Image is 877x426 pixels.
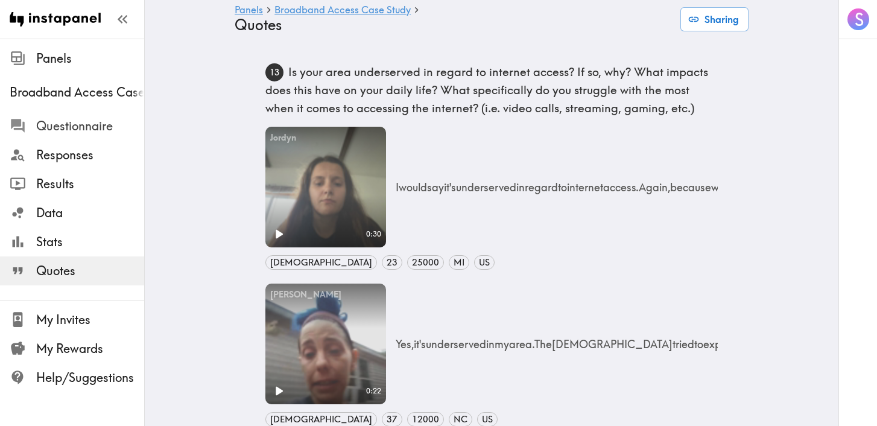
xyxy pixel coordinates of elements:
[235,5,263,16] a: Panels
[478,413,497,426] span: US
[10,84,144,101] span: Broadband Access Case Study
[36,147,144,164] span: Responses
[449,256,469,269] span: MI
[366,229,384,240] span: 0:30
[680,7,749,31] button: Sharing
[266,413,376,426] span: [DEMOGRAPHIC_DATA]
[266,256,376,269] span: [DEMOGRAPHIC_DATA]
[408,413,443,426] span: 12000
[36,369,144,386] span: Help/Suggestions
[382,256,402,269] span: 23
[274,5,411,16] a: Broadband Access Case Study
[36,340,144,357] span: My Rewards
[846,7,870,31] button: S
[36,118,144,135] span: Questionnaire
[36,205,144,221] span: Data
[855,9,864,30] span: S
[265,378,292,404] button: Play
[36,50,144,67] span: Panels
[366,386,384,396] span: 0:22
[382,413,402,426] span: 37
[265,284,386,306] div: [PERSON_NAME]
[265,65,708,115] span: Is your area underserved in regard to internet access? If so, why? What impacts does this have on...
[235,16,671,34] h4: Quotes
[36,311,144,328] span: My Invites
[475,256,494,269] span: US
[36,176,144,192] span: Results
[449,413,472,426] span: NC
[265,127,386,149] div: Jordyn
[36,262,144,279] span: Quotes
[270,67,279,78] text: 13
[408,256,443,269] span: 25000
[265,221,292,247] button: Play
[36,234,144,250] span: Stats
